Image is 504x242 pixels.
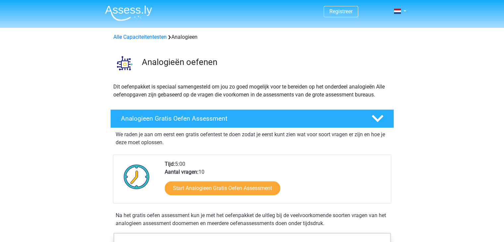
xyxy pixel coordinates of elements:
[105,5,152,21] img: Assessly
[165,169,198,175] b: Aantal vragen:
[116,131,389,147] p: We raden je aan om eerst een gratis oefentest te doen zodat je eerst kunt zien wat voor soort vra...
[165,181,280,195] a: Start Analogieen Gratis Oefen Assessment
[113,83,391,99] p: Dit oefenpakket is speciaal samengesteld om jou zo goed mogelijk voor te bereiden op het onderdee...
[121,115,361,122] h4: Analogieen Gratis Oefen Assessment
[113,34,167,40] a: Alle Capaciteitentesten
[165,161,175,167] b: Tijd:
[120,160,153,193] img: Klok
[160,160,391,203] div: 5:00 10
[111,49,139,77] img: analogieen
[113,212,391,227] div: Na het gratis oefen assessment kun je met het oefenpakket de uitleg bij de veelvoorkomende soorte...
[329,8,353,15] a: Registreer
[142,57,389,67] h3: Analogieën oefenen
[111,33,394,41] div: Analogieen
[108,109,397,128] a: Analogieen Gratis Oefen Assessment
